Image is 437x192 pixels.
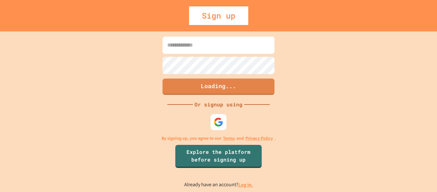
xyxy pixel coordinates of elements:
button: Loading... [163,79,274,95]
a: Log in. [238,181,253,188]
div: Sign up [189,6,248,25]
a: Terms [223,135,235,142]
p: By signing up, you agree to our and . [162,135,276,142]
a: Explore the platform before signing up [175,145,262,168]
p: Already have an account? [184,181,253,189]
div: Or signup using [193,101,244,108]
a: Privacy Policy [245,135,273,142]
img: google-icon.svg [214,117,223,127]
